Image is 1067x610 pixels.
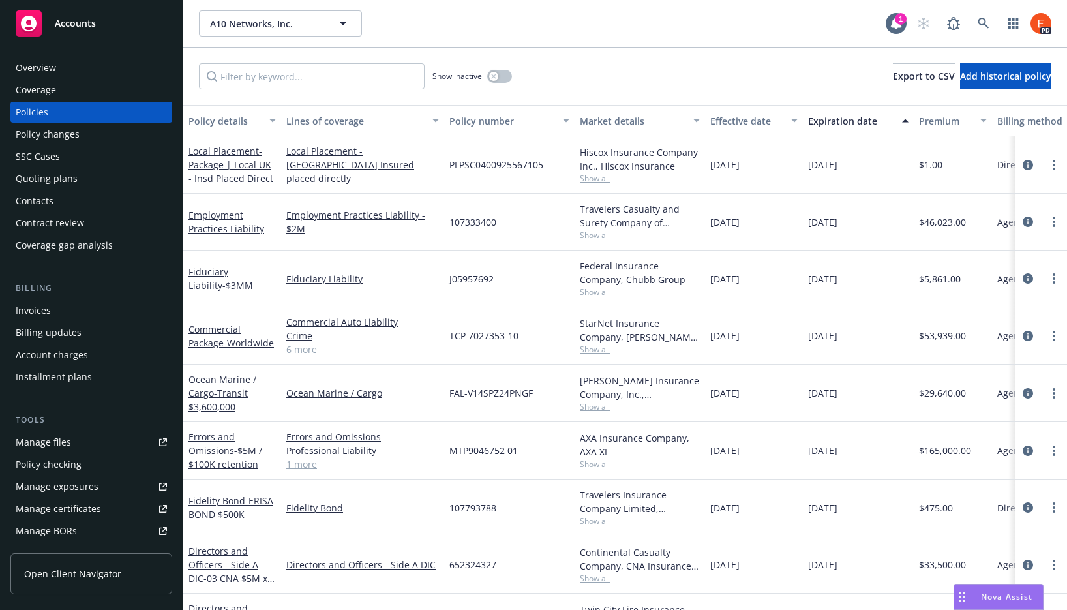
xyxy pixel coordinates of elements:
div: Tools [10,414,172,427]
a: Accounts [10,5,172,42]
a: circleInformation [1020,386,1036,401]
span: [DATE] [808,158,837,172]
div: Coverage [16,80,56,100]
button: Effective date [705,105,803,136]
button: Market details [575,105,705,136]
a: Overview [10,57,172,78]
span: Show all [580,344,700,355]
a: more [1046,157,1062,173]
a: Account charges [10,344,172,365]
span: [DATE] [710,158,740,172]
div: 1 [895,13,907,25]
span: $46,023.00 [919,215,966,229]
div: Continental Casualty Company, CNA Insurance, RT Specialty Insurance Services, LLC (RSG Specialty,... [580,545,700,573]
span: - $3MM [222,279,253,292]
div: Quoting plans [16,168,78,189]
div: Manage certificates [16,498,101,519]
button: Nova Assist [954,584,1044,610]
a: Coverage [10,80,172,100]
span: [DATE] [808,215,837,229]
a: Manage exposures [10,476,172,497]
div: Effective date [710,114,783,128]
span: [DATE] [808,386,837,400]
div: Overview [16,57,56,78]
a: Local Placement - [GEOGRAPHIC_DATA] Insured placed directly [286,144,439,185]
span: Direct [997,501,1023,515]
div: Policy checking [16,454,82,475]
button: A10 Networks, Inc. [199,10,362,37]
div: Market details [580,114,685,128]
a: more [1046,214,1062,230]
a: more [1046,443,1062,459]
div: Policy details [188,114,262,128]
a: Policy changes [10,124,172,145]
div: Policies [16,102,48,123]
span: - Package | Local UK - Insd Placed Direct [188,145,273,185]
a: Commercial Package [188,323,274,349]
a: Switch app [1000,10,1027,37]
span: $165,000.00 [919,444,971,457]
a: Errors and Omissions [188,431,262,470]
div: Federal Insurance Company, Chubb Group [580,259,700,286]
span: 652324327 [449,558,496,572]
div: Installment plans [16,367,92,388]
div: Manage files [16,432,71,453]
a: Policies [10,102,172,123]
span: Export to CSV [893,70,955,82]
a: Errors and Omissions [286,430,439,444]
span: Show all [580,459,700,470]
span: Show all [580,401,700,412]
div: Policy number [449,114,555,128]
a: Fiduciary Liability [188,266,253,292]
div: [PERSON_NAME] Insurance Company, Inc., [PERSON_NAME] Group, [PERSON_NAME] Cargo [580,374,700,401]
a: SSC Cases [10,146,172,167]
a: 6 more [286,343,439,356]
div: StarNet Insurance Company, [PERSON_NAME] Corporation, Berkley Technology Underwriters (Internatio... [580,316,700,344]
span: - Worldwide [224,337,274,349]
a: Invoices [10,300,172,321]
div: Lines of coverage [286,114,425,128]
div: Drag to move [954,585,970,609]
div: Expiration date [808,114,894,128]
a: Installment plans [10,367,172,388]
span: J05957692 [449,272,494,286]
div: Contract review [16,213,84,234]
div: Billing updates [16,322,82,343]
div: Invoices [16,300,51,321]
span: A10 Networks, Inc. [210,17,323,31]
a: Policy checking [10,454,172,475]
a: Employment Practices Liability [188,209,264,235]
span: [DATE] [808,558,837,572]
a: circleInformation [1020,557,1036,573]
span: TCP 7027353-10 [449,329,518,343]
a: more [1046,557,1062,573]
div: Billing [10,282,172,295]
span: [DATE] [808,329,837,343]
a: Fidelity Bond [286,501,439,515]
span: PLPSC0400925567105 [449,158,543,172]
span: Show all [580,515,700,526]
button: Lines of coverage [281,105,444,136]
a: Crime [286,329,439,343]
div: Manage BORs [16,521,77,541]
a: Employment Practices Liability - $2M [286,208,439,236]
button: Policy details [183,105,281,136]
span: Add historical policy [960,70,1051,82]
a: circleInformation [1020,157,1036,173]
a: Report a Bug [940,10,967,37]
a: Manage certificates [10,498,172,519]
div: Coverage gap analysis [16,235,113,256]
span: $33,500.00 [919,558,966,572]
a: circleInformation [1020,214,1036,230]
input: Filter by keyword... [199,63,425,89]
a: circleInformation [1020,443,1036,459]
div: Travelers Casualty and Surety Company of America, Travelers Insurance [580,202,700,230]
span: $475.00 [919,501,953,515]
span: $5,861.00 [919,272,961,286]
a: Fiduciary Liability [286,272,439,286]
div: Travelers Insurance Company Limited, Travelers Insurance [580,488,700,515]
span: Direct [997,158,1023,172]
span: [DATE] [710,558,740,572]
a: Directors and Officers - Side A DIC [188,545,272,598]
span: [DATE] [710,329,740,343]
